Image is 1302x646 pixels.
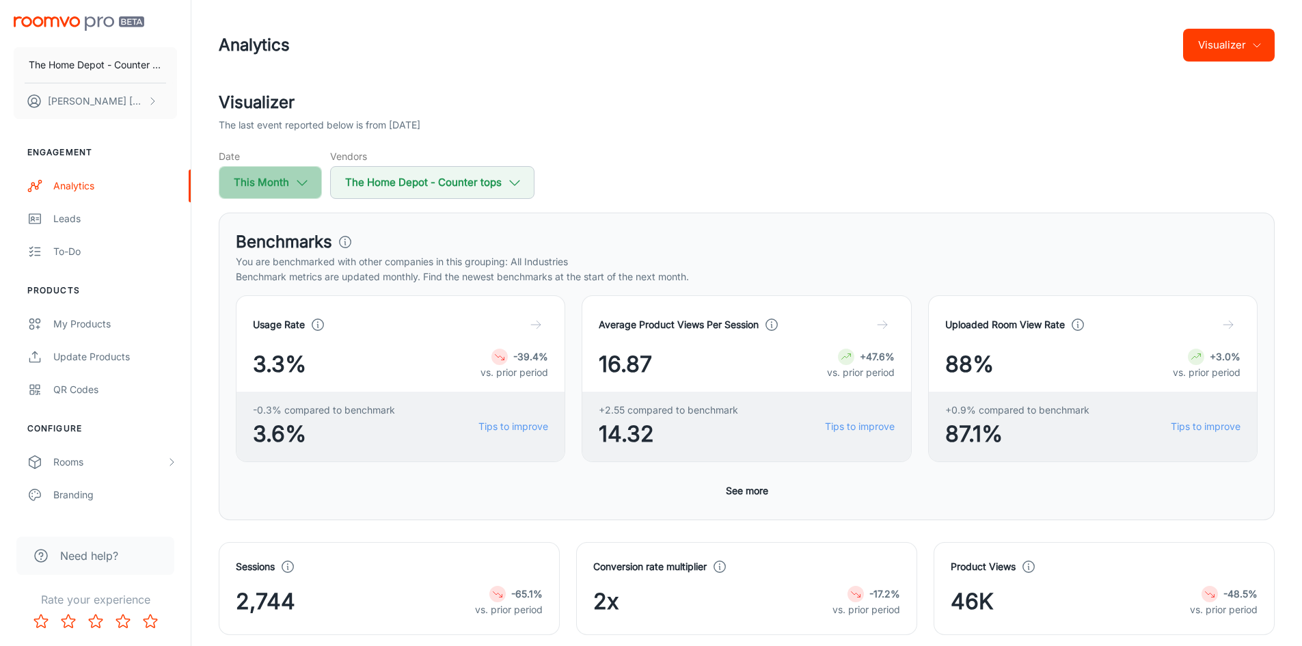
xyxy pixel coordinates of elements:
span: 2x [593,585,619,618]
strong: -39.4% [513,351,548,362]
p: vs. prior period [475,602,543,617]
p: The Home Depot - Counter tops [29,57,162,72]
span: 3.3% [253,348,306,381]
div: Leads [53,211,177,226]
p: vs. prior period [480,365,548,380]
div: QR Codes [53,382,177,397]
button: See more [720,479,774,503]
span: 2,744 [236,585,295,618]
div: Analytics [53,178,177,193]
a: Tips to improve [1171,419,1240,434]
strong: +3.0% [1210,351,1240,362]
span: 3.6% [253,418,395,450]
img: Roomvo PRO Beta [14,16,144,31]
h4: Average Product Views Per Session [599,317,759,332]
button: Rate 4 star [109,608,137,635]
h4: Product Views [951,559,1016,574]
button: The Home Depot - Counter tops [330,166,534,199]
p: The last event reported below is from [DATE] [219,118,420,133]
h3: Benchmarks [236,230,332,254]
span: 46K [951,585,994,618]
strong: -17.2% [869,588,900,600]
button: This Month [219,166,322,199]
span: 88% [945,348,994,381]
p: You are benchmarked with other companies in this grouping: All Industries [236,254,1258,269]
span: +2.55 compared to benchmark [599,403,738,418]
span: -0.3% compared to benchmark [253,403,395,418]
div: Texts [53,520,177,535]
div: To-do [53,244,177,259]
h2: Visualizer [219,90,1275,115]
h5: Date [219,149,322,163]
p: vs. prior period [1173,365,1240,380]
strong: -65.1% [511,588,543,600]
p: vs. prior period [827,365,895,380]
h5: Vendors [330,149,534,163]
span: 87.1% [945,418,1089,450]
div: Update Products [53,349,177,364]
h1: Analytics [219,33,290,57]
div: Branding [53,487,177,502]
p: vs. prior period [1190,602,1258,617]
button: Rate 3 star [82,608,109,635]
div: Rooms [53,455,166,470]
span: +0.9% compared to benchmark [945,403,1089,418]
span: 14.32 [599,418,738,450]
button: [PERSON_NAME] [PERSON_NAME] [14,83,177,119]
strong: +47.6% [860,351,895,362]
button: Rate 5 star [137,608,164,635]
p: Rate your experience [11,591,180,608]
button: Rate 2 star [55,608,82,635]
h4: Conversion rate multiplier [593,559,707,574]
p: [PERSON_NAME] [PERSON_NAME] [48,94,144,109]
h4: Usage Rate [253,317,305,332]
strong: -48.5% [1223,588,1258,600]
a: Tips to improve [825,419,895,434]
h4: Sessions [236,559,275,574]
span: Need help? [60,548,118,564]
button: Visualizer [1183,29,1275,62]
button: Rate 1 star [27,608,55,635]
div: My Products [53,317,177,332]
h4: Uploaded Room View Rate [945,317,1065,332]
button: The Home Depot - Counter tops [14,47,177,83]
p: vs. prior period [832,602,900,617]
span: 16.87 [599,348,652,381]
a: Tips to improve [478,419,548,434]
p: Benchmark metrics are updated monthly. Find the newest benchmarks at the start of the next month. [236,269,1258,284]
